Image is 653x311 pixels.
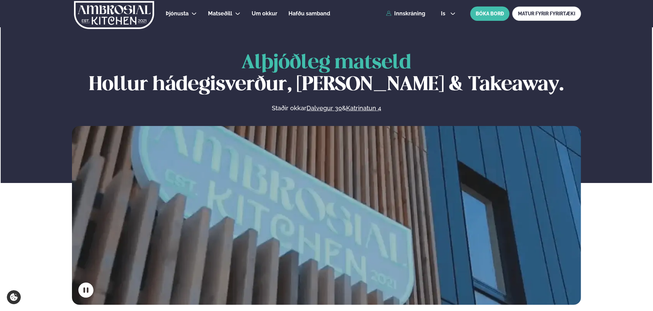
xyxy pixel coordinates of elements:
[470,6,509,21] button: BÓKA BORÐ
[208,10,232,18] a: Matseðill
[73,1,155,29] img: logo
[7,290,21,304] a: Cookie settings
[441,11,447,16] span: is
[166,10,189,18] a: Þjónusta
[346,104,381,112] a: Katrinatun 4
[288,10,330,17] span: Hafðu samband
[435,11,461,16] button: is
[208,10,232,17] span: Matseðill
[241,54,411,72] span: Alþjóðleg matseld
[307,104,342,112] a: Dalvegur 30
[288,10,330,18] a: Hafðu samband
[166,10,189,17] span: Þjónusta
[512,6,581,21] a: MATUR FYRIR FYRIRTÆKI
[386,11,425,17] a: Innskráning
[252,10,277,18] a: Um okkur
[252,10,277,17] span: Um okkur
[72,52,581,96] h1: Hollur hádegisverður, [PERSON_NAME] & Takeaway.
[197,104,455,112] p: Staðir okkar &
